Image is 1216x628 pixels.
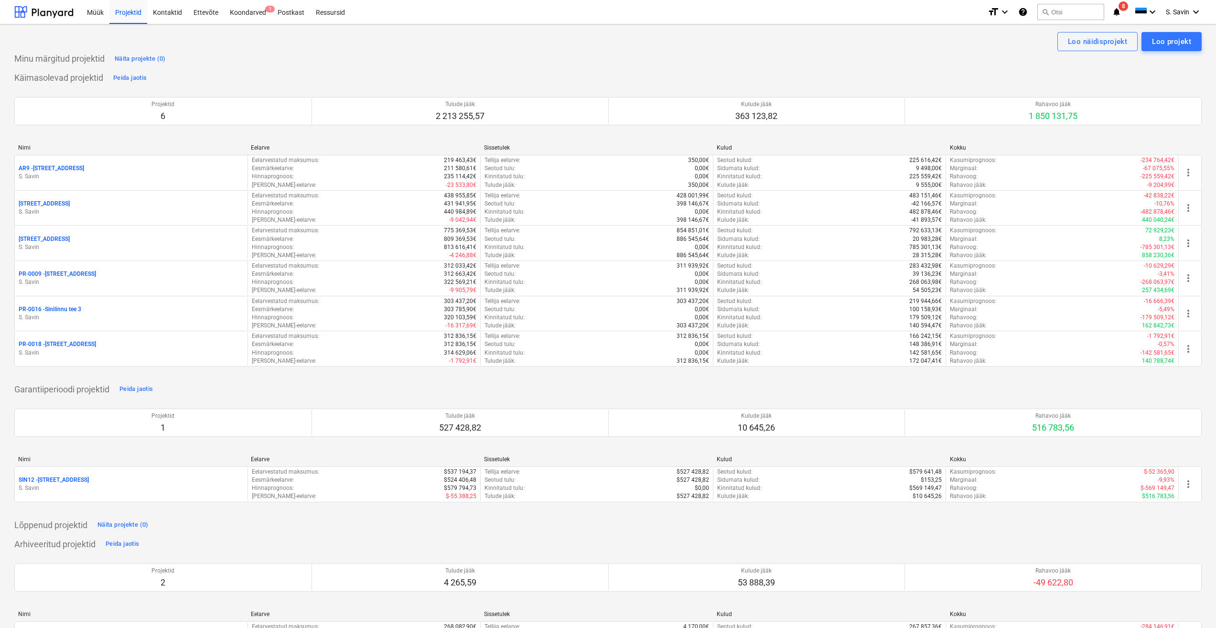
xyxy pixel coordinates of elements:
p: -23 533,80€ [446,181,476,189]
p: Seotud tulu : [484,164,516,173]
p: 350,00€ [688,181,709,189]
button: Näita projekte (0) [112,51,168,66]
p: 9 498,00€ [916,164,942,173]
p: Kinnitatud kulud : [717,173,762,181]
p: 225 616,42€ [909,156,942,164]
div: Näita projekte (0) [97,520,149,531]
span: more_vert [1183,272,1194,284]
p: S. Savin [19,349,244,357]
p: Projektid [151,412,174,420]
p: [STREET_ADDRESS] [19,235,70,243]
button: Peida jaotis [111,70,149,86]
p: 0,00€ [695,243,709,251]
p: 1 [151,422,174,433]
p: 100 158,93€ [909,305,942,314]
p: Tulude jääk [436,100,484,108]
p: Kulude jääk : [717,216,749,224]
p: Hinnaprognoos : [252,314,294,322]
p: [PERSON_NAME]-eelarve : [252,322,316,330]
i: notifications [1112,6,1121,18]
p: 428 001,99€ [677,192,709,200]
p: Rahavoog : [950,243,978,251]
p: 775 369,53€ [444,227,476,235]
p: Kasumiprognoos : [950,262,996,270]
p: Seotud tulu : [484,270,516,278]
p: -482 878,46€ [1141,208,1174,216]
p: Kinnitatud tulu : [484,243,525,251]
button: Otsi [1037,4,1104,20]
p: 792 633,13€ [909,227,942,235]
p: 886 545,64€ [677,235,709,243]
p: S. Savin [19,314,244,322]
p: Eelarvestatud maksumus : [252,227,319,235]
p: Seotud kulud : [717,262,753,270]
div: SIN12 -[STREET_ADDRESS]S. Savin [19,476,244,492]
p: [STREET_ADDRESS] [19,200,70,208]
p: 858 230,36€ [1142,251,1174,260]
p: 0,00€ [695,340,709,348]
p: Kulude jääk [735,100,777,108]
p: $153,25 [921,476,942,484]
p: Tulude jääk [439,412,481,420]
i: Abikeskus [1018,6,1028,18]
p: Kinnitatud kulud : [717,314,762,322]
p: 8,23% [1159,235,1174,243]
p: Kinnitatud tulu : [484,349,525,357]
p: Seotud kulud : [717,297,753,305]
p: -67 075,55% [1143,164,1174,173]
p: 809 369,53€ [444,235,476,243]
p: S. Savin [19,208,244,216]
p: 312 836,15€ [444,332,476,340]
i: format_size [988,6,999,18]
p: Kasumiprognoos : [950,227,996,235]
p: 363 123,82 [735,110,777,122]
p: 785 301,13€ [909,243,942,251]
p: -4 246,88€ [449,251,476,260]
p: Eelarvestatud maksumus : [252,156,319,164]
p: Tellija eelarve : [484,192,520,200]
p: Tulude jääk : [484,181,516,189]
p: Kulude jääk : [717,357,749,365]
p: Tellija eelarve : [484,332,520,340]
button: Loo näidisprojekt [1057,32,1138,51]
p: 20 983,28€ [913,235,942,243]
p: Eesmärkeelarve : [252,164,294,173]
p: Kasumiprognoos : [950,468,996,476]
p: Kinnitatud tulu : [484,208,525,216]
p: 283 432,98€ [909,262,942,270]
p: PR-0016 - Sinilinnu tee 3 [19,305,81,314]
p: 312 663,42€ [444,270,476,278]
p: Rahavoo jääk [1032,412,1074,420]
p: 312 033,42€ [444,262,476,270]
p: 886 545,64€ [677,251,709,260]
p: 483 151,46€ [909,192,942,200]
p: [PERSON_NAME]-eelarve : [252,357,316,365]
p: 311 939,92€ [677,286,709,294]
p: Tellija eelarve : [484,468,520,476]
p: 225 559,42€ [909,173,942,181]
p: -16 666,39€ [1144,297,1174,305]
p: Kasumiprognoos : [950,192,996,200]
p: 28 315,28€ [913,251,942,260]
p: Eesmärkeelarve : [252,235,294,243]
div: PR-0018 -[STREET_ADDRESS]S. Savin [19,340,244,357]
p: -234 764,42€ [1141,156,1174,164]
p: Eesmärkeelarve : [252,340,294,348]
p: 148 386,91€ [909,340,942,348]
p: Hinnaprognoos : [252,243,294,251]
p: 235 114,42€ [444,173,476,181]
p: -225 559,42€ [1141,173,1174,181]
p: Hinnaprognoos : [252,173,294,181]
span: more_vert [1183,308,1194,319]
p: 0,00€ [695,314,709,322]
p: 140 594,47€ [909,322,942,330]
p: 431 941,95€ [444,200,476,208]
p: Rahavoo jääk : [950,181,987,189]
p: 440 984,89€ [444,208,476,216]
p: Kinnitatud tulu : [484,278,525,286]
p: Kinnitatud kulud : [717,243,762,251]
p: Garantiiperioodi projektid [14,384,109,395]
p: Projektid [151,100,174,108]
p: Tulude jääk : [484,251,516,260]
p: Tellija eelarve : [484,156,520,164]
